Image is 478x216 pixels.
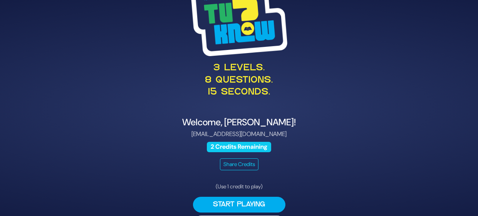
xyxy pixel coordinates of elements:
[193,197,285,213] button: Start Playing
[193,183,285,191] p: (Use 1 credit to play)
[51,117,427,128] h4: Welcome, [PERSON_NAME]!
[207,142,272,152] span: 2 Credits Remaining
[220,158,258,170] button: Share Credits
[51,130,427,139] p: [EMAIL_ADDRESS][DOMAIN_NAME]
[51,62,427,98] p: 3 levels. 8 questions. 15 seconds.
